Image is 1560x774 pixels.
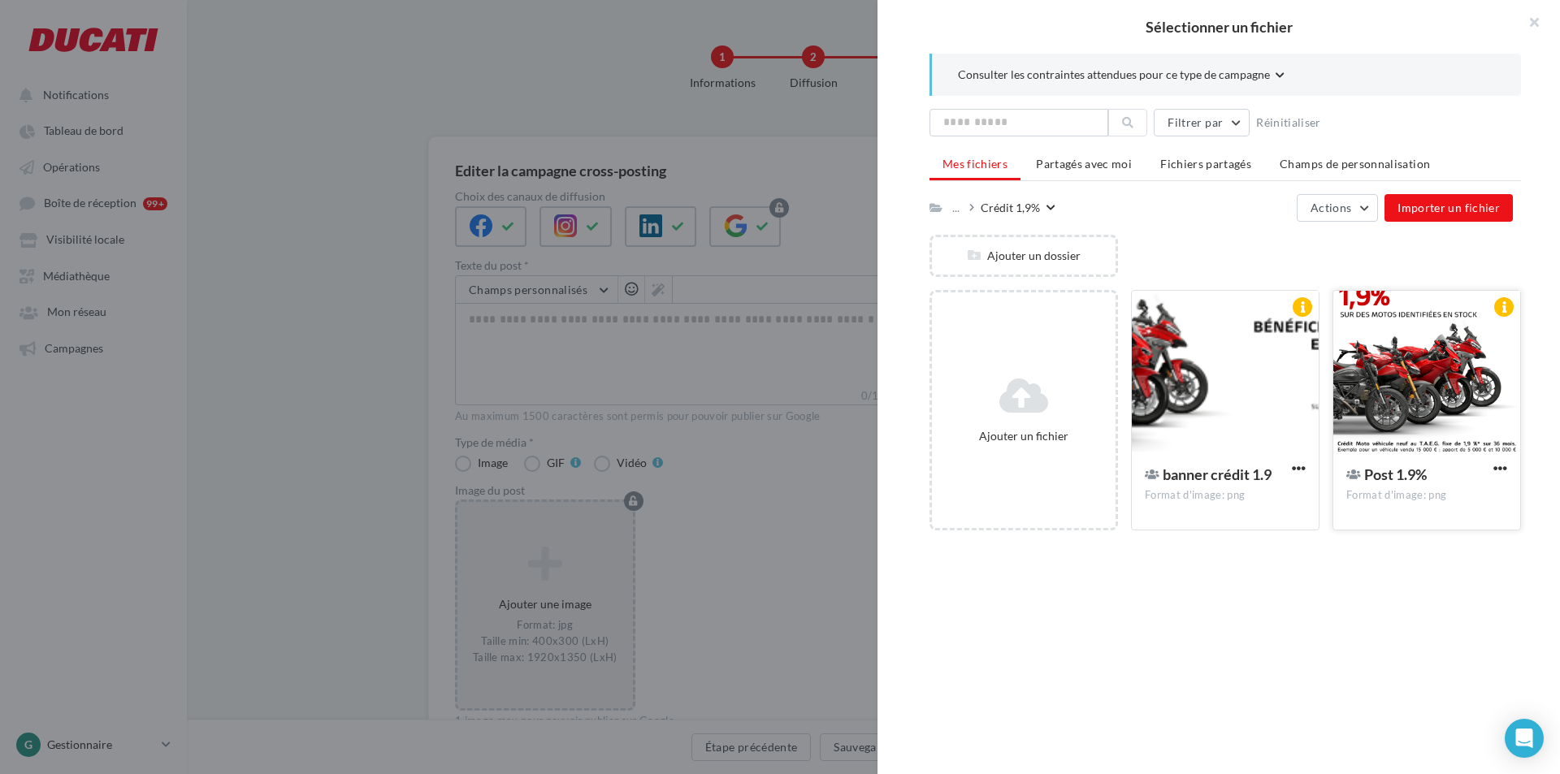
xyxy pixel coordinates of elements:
div: Ajouter un fichier [938,428,1109,443]
span: Importer un fichier [1397,201,1500,214]
span: banner crédit 1.9 [1163,465,1272,483]
h2: Sélectionner un fichier [903,19,1534,34]
div: Crédit 1,9% [981,200,1040,215]
span: Mes fichiers [942,157,1007,171]
span: Consulter les contraintes attendues pour ce type de campagne [958,67,1270,82]
span: Post 1.9% [1364,465,1427,483]
button: Consulter les contraintes attendues pour ce type de campagne [958,67,1285,86]
button: Actions [1297,194,1378,222]
div: Format d'image: png [1145,488,1306,503]
div: Format d'image: png [1346,488,1507,503]
button: Réinitialiser [1250,113,1328,132]
div: Open Intercom Messenger [1505,719,1544,758]
span: Actions [1311,201,1351,214]
div: ... [949,197,963,218]
span: Fichiers partagés [1160,157,1251,171]
button: Importer un fichier [1384,194,1513,222]
button: Filtrer par [1154,109,1250,136]
div: Ajouter un dossier [932,248,1116,263]
span: Champs de personnalisation [1280,157,1430,171]
span: Partagés avec moi [1036,157,1132,171]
